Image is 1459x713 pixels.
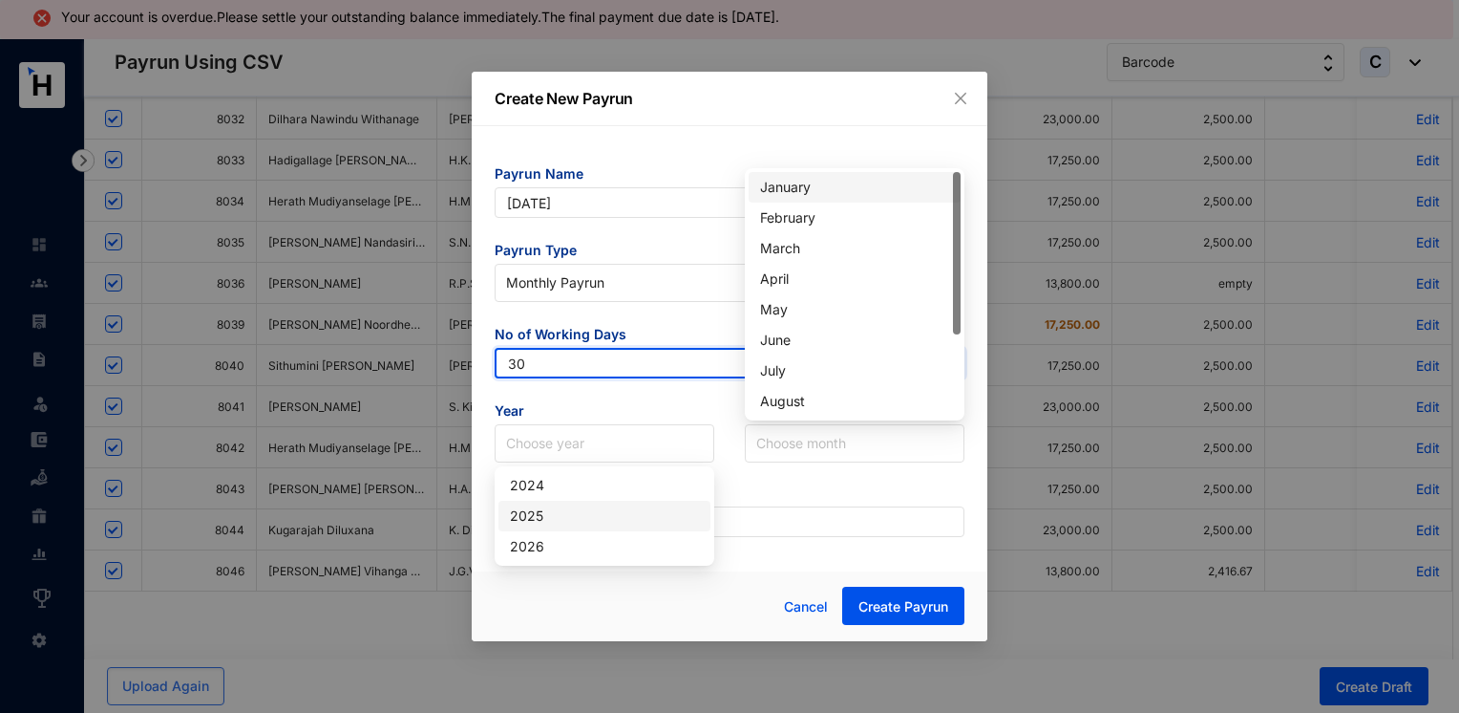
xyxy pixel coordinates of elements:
[495,401,714,424] span: Year
[749,233,961,264] div: March
[760,269,949,290] div: April
[510,506,699,527] div: 2025
[495,164,964,187] span: Payrun Name
[858,597,948,616] span: Create Payrun
[495,87,964,110] p: Create New Payrun
[760,299,949,320] div: May
[495,484,964,507] span: Default Remark
[749,294,961,325] div: May
[953,91,968,106] span: close
[510,536,699,557] div: 2026
[749,203,961,233] div: February
[842,587,964,625] button: Create Payrun
[749,264,961,294] div: April
[760,391,949,412] div: August
[495,348,964,378] input: Enter no of working days
[506,269,953,297] span: Monthly Payrun
[510,475,699,496] div: 2024
[495,507,964,537] input: Eg: Salary November
[950,88,971,109] button: Close
[749,386,961,417] div: August
[760,177,949,198] div: January
[749,356,961,386] div: July
[498,470,710,501] div: 2024
[749,172,961,203] div: January
[760,360,949,381] div: July
[498,501,710,531] div: 2025
[498,531,710,562] div: 2026
[770,588,842,626] button: Cancel
[760,207,949,228] div: February
[495,325,964,348] span: No of Working Days
[784,596,828,617] span: Cancel
[749,325,961,356] div: June
[495,241,964,264] span: Payrun Type
[760,238,949,259] div: March
[495,187,964,218] input: Eg: November Payrun
[760,330,949,351] div: June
